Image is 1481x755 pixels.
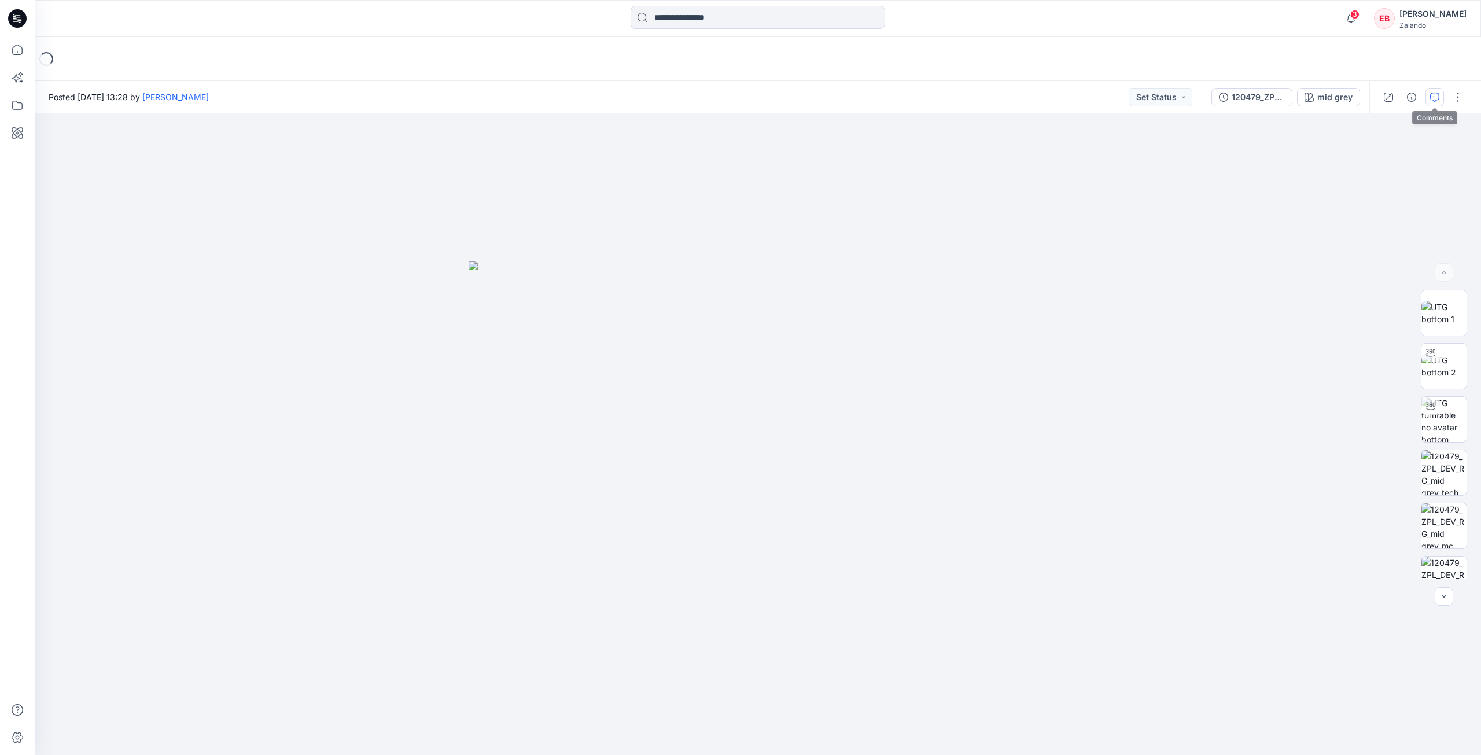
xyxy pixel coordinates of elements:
button: Details [1402,88,1421,106]
div: [PERSON_NAME] [1399,7,1467,21]
button: mid grey [1297,88,1360,106]
img: UTG turntable no avatar bottom [1421,397,1467,442]
div: EB [1374,8,1395,29]
img: 120479_ZPL_DEV_RG_mid grey_patterns [1421,557,1467,602]
img: UTG bottom 1 [1421,301,1467,325]
div: mid grey [1317,91,1353,104]
span: 3 [1350,10,1360,19]
img: 120479_ZPL_DEV_RG_mid grey_mc [1421,503,1467,548]
div: 120479_ZPL_DEV [1232,91,1285,104]
button: 120479_ZPL_DEV [1211,88,1292,106]
a: [PERSON_NAME] [142,92,209,102]
div: Zalando [1399,21,1467,30]
span: Posted [DATE] 13:28 by [49,91,209,103]
img: 120479_ZPL_DEV_RG_mid grey_tech [1421,450,1467,495]
img: UTG bottom 2 [1421,354,1467,378]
